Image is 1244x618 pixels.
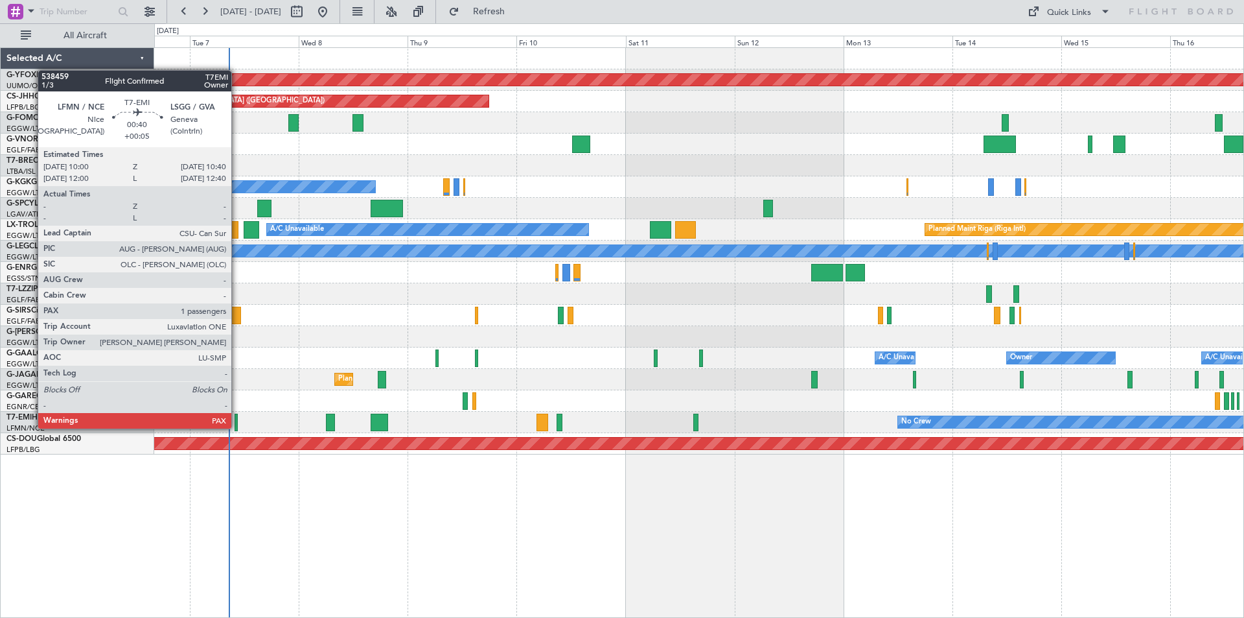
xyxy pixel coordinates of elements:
[6,371,36,379] span: G-JAGA
[1047,6,1091,19] div: Quick Links
[6,102,40,112] a: LFPB/LBG
[6,414,32,422] span: T7-EMI
[338,370,542,389] div: Planned Maint [GEOGRAPHIC_DATA] ([GEOGRAPHIC_DATA])
[157,26,179,37] div: [DATE]
[1061,36,1170,47] div: Wed 15
[6,231,45,241] a: EGGW/LTN
[6,264,80,272] a: G-ENRGPraetor 600
[6,402,45,412] a: EGNR/CEG
[6,178,78,186] a: G-KGKGLegacy 600
[6,157,89,165] a: T7-BREChallenger 604
[1021,1,1117,22] button: Quick Links
[14,25,141,46] button: All Aircraft
[6,136,94,143] a: G-VNORChallenger 650
[735,36,844,47] div: Sun 12
[6,316,40,326] a: EGLF/FAB
[121,91,325,111] div: Planned Maint [GEOGRAPHIC_DATA] ([GEOGRAPHIC_DATA])
[6,243,34,250] span: G-LEGC
[516,36,625,47] div: Fri 10
[952,36,1061,47] div: Tue 14
[6,274,41,283] a: EGSS/STN
[6,328,78,336] span: G-[PERSON_NAME]
[6,435,37,443] span: CS-DOU
[6,114,84,122] a: G-FOMOGlobal 6000
[6,371,82,379] a: G-JAGAPhenom 300
[6,435,81,443] a: CS-DOUGlobal 6500
[462,7,516,16] span: Refresh
[6,136,38,143] span: G-VNOR
[844,36,952,47] div: Mon 13
[6,414,86,422] a: T7-EMIHawker 900XP
[6,423,45,433] a: LFMN/NCE
[220,6,281,18] span: [DATE] - [DATE]
[299,36,408,47] div: Wed 8
[6,307,31,315] span: G-SIRS
[928,220,1026,239] div: Planned Maint Riga (Riga Intl)
[6,307,81,315] a: G-SIRSCitation Excel
[6,81,45,91] a: UUMO/OSF
[1010,348,1032,368] div: Owner
[6,200,34,208] span: G-SPCY
[6,93,34,101] span: CS-JHH
[6,295,40,305] a: EGLF/FAB
[6,392,113,400] a: G-GARECessna Citation XLS+
[879,348,932,368] div: A/C Unavailable
[270,220,324,239] div: A/C Unavailable
[6,243,76,250] a: G-LEGCLegacy 600
[6,188,45,198] a: EGGW/LTN
[190,36,299,47] div: Tue 7
[6,71,36,79] span: G-YFOX
[6,200,76,208] a: G-SPCYLegacy 650
[443,1,520,22] button: Refresh
[6,252,45,262] a: EGGW/LTN
[6,124,45,134] a: EGGW/LTN
[6,157,33,165] span: T7-BRE
[6,285,76,293] a: T7-LZZIPraetor 600
[6,93,78,101] a: CS-JHHGlobal 6000
[6,114,40,122] span: G-FOMO
[6,209,41,219] a: LGAV/ATH
[6,392,36,400] span: G-GARE
[6,221,34,229] span: LX-TRO
[901,412,931,432] div: No Crew
[408,36,516,47] div: Thu 9
[6,381,45,390] a: EGGW/LTN
[40,2,114,21] input: Trip Number
[626,36,735,47] div: Sat 11
[6,264,37,272] span: G-ENRG
[6,167,36,176] a: LTBA/ISL
[6,221,76,229] a: LX-TROLegacy 650
[6,350,113,357] a: G-GAALCessna Citation XLS+
[6,145,40,155] a: EGLF/FAB
[6,445,40,455] a: LFPB/LBG
[6,178,37,186] span: G-KGKG
[6,285,33,293] span: T7-LZZI
[6,359,45,369] a: EGGW/LTN
[34,31,137,40] span: All Aircraft
[6,328,150,336] a: G-[PERSON_NAME]Cessna Citation XLS
[6,71,90,79] a: G-YFOXFalcon 2000EX
[6,350,36,357] span: G-GAAL
[6,338,45,348] a: EGGW/LTN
